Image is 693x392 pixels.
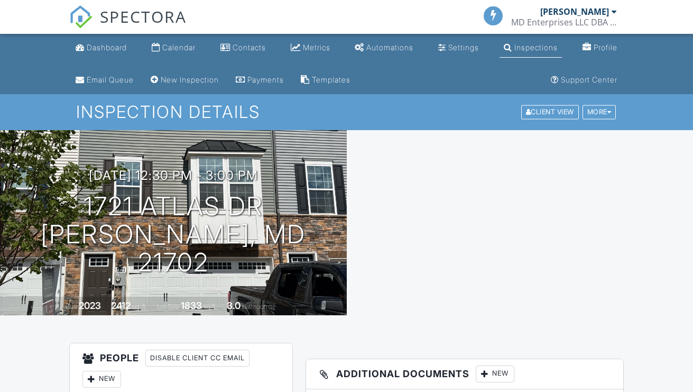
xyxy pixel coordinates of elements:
div: New [476,366,514,382]
span: SPECTORA [100,5,187,28]
div: [PERSON_NAME] [540,6,609,17]
a: SPECTORA [69,14,187,37]
span: sq.ft. [204,303,217,311]
span: Built [66,303,77,311]
h1: 1721 Atlas Dr [PERSON_NAME], MD 21702 [17,193,330,276]
img: The Best Home Inspection Software - Spectora [69,5,93,29]
a: Automations (Basic) [350,38,418,58]
h1: Inspection Details [76,103,617,121]
span: Lot Size [157,303,179,311]
div: Settings [448,43,479,52]
a: Inspections [500,38,562,58]
div: Calendar [162,43,196,52]
div: Inspections [514,43,558,52]
a: Company Profile [578,38,622,58]
h3: [DATE] 12:30 pm - 3:00 pm [89,168,258,183]
a: Settings [434,38,483,58]
div: 2412 [111,300,131,311]
a: Client View [520,107,581,115]
div: Client View [521,105,579,120]
span: bathrooms [242,303,272,311]
div: Metrics [303,43,330,52]
div: Profile [594,43,617,52]
div: Templates [312,75,350,84]
span: sq. ft. [132,303,147,311]
div: Disable Client CC Email [145,350,250,367]
div: New [82,371,121,388]
div: 3.0 [227,300,241,311]
a: New Inspection [146,70,223,90]
div: Automations [366,43,413,52]
div: 1833 [181,300,202,311]
div: MD Enterprises LLC DBA Noble Property Inspections [511,17,617,28]
a: Metrics [287,38,335,58]
div: Email Queue [87,75,134,84]
div: More [583,105,616,120]
div: Payments [247,75,284,84]
div: 2023 [79,300,101,311]
a: Templates [297,70,355,90]
div: New Inspection [161,75,219,84]
div: Dashboard [87,43,127,52]
div: Contacts [233,43,266,52]
h3: Additional Documents [306,359,623,389]
a: Calendar [147,38,200,58]
a: Contacts [216,38,270,58]
div: Support Center [561,75,617,84]
a: Support Center [547,70,622,90]
a: Payments [232,70,288,90]
a: Dashboard [71,38,131,58]
a: Email Queue [71,70,138,90]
